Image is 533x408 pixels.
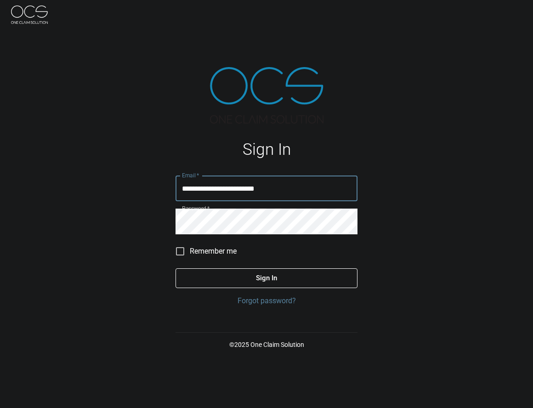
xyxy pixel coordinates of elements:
img: ocs-logo-white-transparent.png [11,6,48,24]
button: Sign In [176,268,357,288]
label: Password [182,204,210,212]
a: Forgot password? [176,295,357,306]
img: ocs-logo-tra.png [210,67,323,124]
span: Remember me [190,246,237,257]
label: Email [182,171,199,179]
p: © 2025 One Claim Solution [176,340,357,349]
h1: Sign In [176,140,357,159]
